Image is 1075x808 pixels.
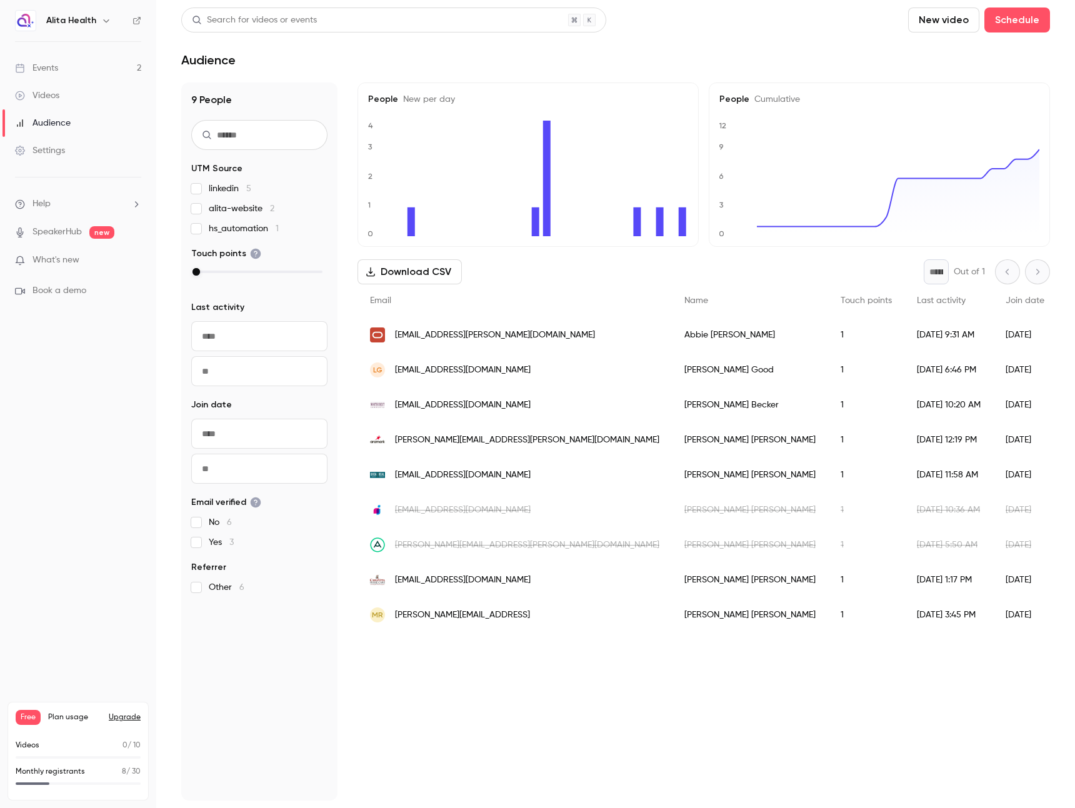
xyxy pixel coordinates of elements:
[357,259,462,284] button: Download CSV
[993,317,1057,352] div: [DATE]
[993,387,1057,422] div: [DATE]
[191,496,261,509] span: Email verified
[993,597,1057,632] div: [DATE]
[904,527,993,562] div: [DATE] 5:50 AM
[16,11,36,31] img: Alita Health
[122,768,126,776] span: 8
[395,434,659,447] span: [PERSON_NAME][EMAIL_ADDRESS][PERSON_NAME][DOMAIN_NAME]
[672,527,828,562] div: [PERSON_NAME] [PERSON_NAME]
[904,562,993,597] div: [DATE] 1:17 PM
[209,222,279,235] span: hs_automation
[15,89,59,102] div: Videos
[904,387,993,422] div: [DATE] 10:20 AM
[209,182,251,195] span: linkedin
[917,296,966,305] span: Last activity
[828,527,904,562] div: 1
[15,117,71,129] div: Audience
[904,492,993,527] div: [DATE] 10:36 AM
[684,296,708,305] span: Name
[191,561,226,574] span: Referrer
[828,387,904,422] div: 1
[828,422,904,457] div: 1
[370,397,385,412] img: northcrestcommunity.org
[191,247,261,260] span: Touch points
[191,399,232,411] span: Join date
[191,162,242,175] span: UTM Source
[15,62,58,74] div: Events
[395,609,530,622] span: [PERSON_NAME][EMAIL_ADDRESS]
[32,197,51,211] span: Help
[828,317,904,352] div: 1
[672,422,828,457] div: [PERSON_NAME] [PERSON_NAME]
[672,352,828,387] div: [PERSON_NAME] Good
[16,740,39,751] p: Videos
[993,492,1057,527] div: [DATE]
[109,712,141,722] button: Upgrade
[672,597,828,632] div: [PERSON_NAME] [PERSON_NAME]
[15,197,141,211] li: help-dropdown-opener
[122,740,141,751] p: / 10
[672,317,828,352] div: Abbie [PERSON_NAME]
[719,201,724,209] text: 3
[719,121,726,130] text: 12
[370,467,385,482] img: uthca.org
[904,422,993,457] div: [DATE] 12:19 PM
[209,516,232,529] span: No
[1006,296,1044,305] span: Join date
[209,536,234,549] span: Yes
[395,574,531,587] span: [EMAIL_ADDRESS][DOMAIN_NAME]
[904,597,993,632] div: [DATE] 3:45 PM
[46,14,96,27] h6: Alita Health
[993,422,1057,457] div: [DATE]
[672,562,828,597] div: [PERSON_NAME] [PERSON_NAME]
[398,95,455,104] span: New per day
[15,144,65,157] div: Settings
[239,583,244,592] span: 6
[993,562,1057,597] div: [DATE]
[749,95,800,104] span: Cumulative
[122,766,141,777] p: / 30
[122,742,127,749] span: 0
[719,229,724,238] text: 0
[672,457,828,492] div: [PERSON_NAME] [PERSON_NAME]
[993,352,1057,387] div: [DATE]
[904,352,993,387] div: [DATE] 6:46 PM
[368,172,372,181] text: 2
[828,597,904,632] div: 1
[368,142,372,151] text: 3
[904,317,993,352] div: [DATE] 9:31 AM
[370,572,385,587] img: caravita.com
[370,502,385,517] img: intelycare.com
[368,121,373,130] text: 4
[395,329,595,342] span: [EMAIL_ADDRESS][PERSON_NAME][DOMAIN_NAME]
[672,387,828,422] div: [PERSON_NAME] Becker
[841,296,892,305] span: Touch points
[270,204,274,213] span: 2
[395,539,659,552] span: [PERSON_NAME][EMAIL_ADDRESS][PERSON_NAME][DOMAIN_NAME]
[372,609,383,621] span: MR
[373,364,382,376] span: LG
[904,457,993,492] div: [DATE] 11:58 AM
[395,504,531,517] span: [EMAIL_ADDRESS][DOMAIN_NAME]
[672,492,828,527] div: [PERSON_NAME] [PERSON_NAME]
[828,457,904,492] div: 1
[89,226,114,239] span: new
[191,92,327,107] h1: 9 People
[192,268,200,276] div: max
[395,364,531,377] span: [EMAIL_ADDRESS][DOMAIN_NAME]
[370,296,391,305] span: Email
[276,224,279,233] span: 1
[828,492,904,527] div: 1
[395,469,531,482] span: [EMAIL_ADDRESS][DOMAIN_NAME]
[16,710,41,725] span: Free
[229,538,234,547] span: 3
[395,399,531,412] span: [EMAIL_ADDRESS][DOMAIN_NAME]
[828,562,904,597] div: 1
[993,457,1057,492] div: [DATE]
[368,93,688,106] h5: People
[370,432,385,447] img: aramark.com
[719,172,724,181] text: 6
[370,327,385,342] img: oracle.com
[984,7,1050,32] button: Schedule
[48,712,101,722] span: Plan usage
